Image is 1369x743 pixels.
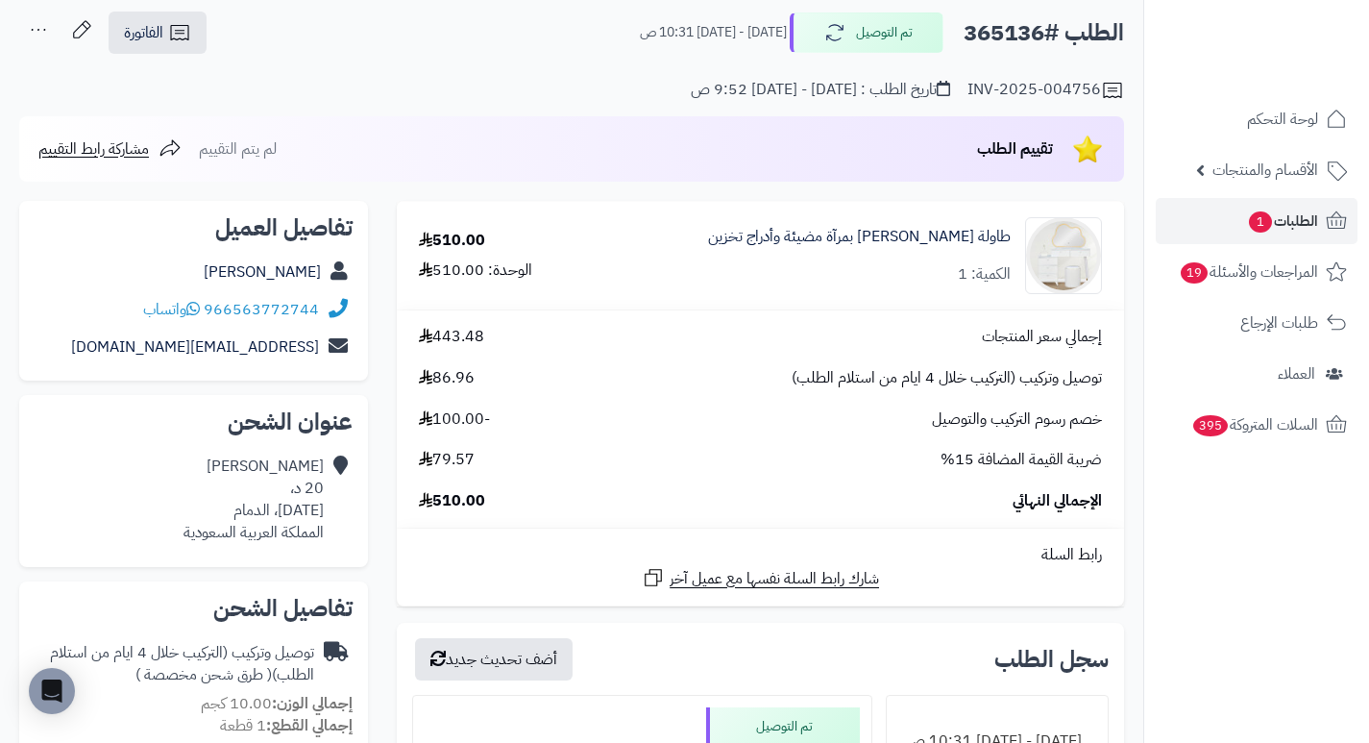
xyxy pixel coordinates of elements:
div: 510.00 [419,230,485,252]
span: 86.96 [419,367,475,389]
a: الفاتورة [109,12,207,54]
strong: إجمالي القطع: [266,714,353,737]
a: العملاء [1156,351,1357,397]
a: طاولة [PERSON_NAME] بمرآة مضيئة وأدراج تخزين [708,226,1011,248]
img: 1753513962-1-90x90.jpg [1026,217,1101,294]
a: 966563772744 [204,298,319,321]
strong: إجمالي الوزن: [272,692,353,715]
span: 510.00 [419,490,485,512]
span: الطلبات [1247,208,1318,235]
span: الأقسام والمنتجات [1212,157,1318,184]
h2: عنوان الشحن [35,410,353,433]
button: تم التوصيل [790,12,943,53]
div: Open Intercom Messenger [29,668,75,714]
span: 443.48 [419,326,484,348]
span: العملاء [1278,360,1315,387]
span: 395 [1193,415,1228,436]
span: خصم رسوم التركيب والتوصيل [932,409,1102,431]
span: المراجعات والأسئلة [1179,259,1318,285]
span: طلبات الإرجاع [1240,310,1318,336]
a: لوحة التحكم [1156,96,1357,142]
span: توصيل وتركيب (التركيب خلال 4 ايام من استلام الطلب) [792,367,1102,389]
a: الطلبات1 [1156,198,1357,244]
span: ضريبة القيمة المضافة 15% [941,449,1102,471]
div: [PERSON_NAME] 20 د، [DATE]، الدمام المملكة العربية السعودية [183,456,324,543]
span: شارك رابط السلة نفسها مع عميل آخر [670,568,879,590]
span: -100.00 [419,409,490,431]
h2: تفاصيل العميل [35,216,353,239]
a: مشاركة رابط التقييم [38,137,182,161]
span: السلات المتروكة [1191,411,1318,438]
span: إجمالي سعر المنتجات [982,326,1102,348]
a: واتساب [143,298,200,321]
span: تقييم الطلب [977,137,1053,161]
span: 1 [1249,211,1272,233]
button: أضف تحديث جديد [415,638,573,681]
h2: تفاصيل الشحن [35,597,353,620]
a: طلبات الإرجاع [1156,300,1357,346]
small: 1 قطعة [220,714,353,737]
a: [PERSON_NAME] [204,260,321,284]
a: شارك رابط السلة نفسها مع عميل آخر [642,566,879,590]
span: الفاتورة [124,21,163,44]
a: السلات المتروكة395 [1156,402,1357,448]
span: لوحة التحكم [1247,106,1318,133]
div: رابط السلة [404,544,1116,566]
div: تاريخ الطلب : [DATE] - [DATE] 9:52 ص [691,79,950,101]
small: [DATE] - [DATE] 10:31 ص [640,23,787,42]
span: ( طرق شحن مخصصة ) [135,663,272,686]
span: 79.57 [419,449,475,471]
a: [EMAIL_ADDRESS][DOMAIN_NAME] [71,335,319,359]
div: توصيل وتركيب (التركيب خلال 4 ايام من استلام الطلب) [35,642,314,686]
span: لم يتم التقييم [199,137,277,161]
span: 19 [1181,262,1208,284]
a: المراجعات والأسئلة19 [1156,249,1357,295]
div: الكمية: 1 [958,263,1011,285]
img: logo-2.png [1238,51,1351,91]
h2: الطلب #365136 [964,13,1124,53]
div: الوحدة: 510.00 [419,260,532,282]
small: 10.00 كجم [201,692,353,715]
span: الإجمالي النهائي [1013,490,1102,512]
span: مشاركة رابط التقييم [38,137,149,161]
div: INV-2025-004756 [967,79,1124,102]
h3: سجل الطلب [994,648,1109,671]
